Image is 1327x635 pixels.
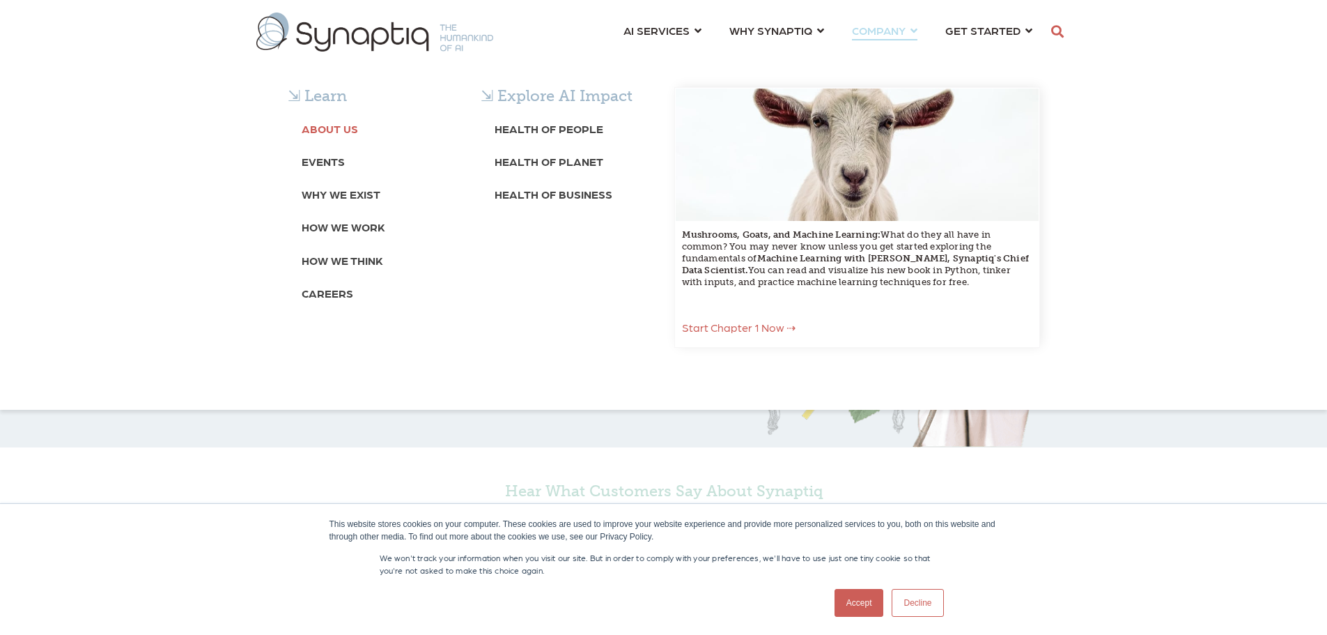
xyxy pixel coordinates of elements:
span: AI SERVICES [623,21,690,40]
p: We won't track your information when you visit our site. But in order to comply with your prefere... [380,551,948,576]
h5: Hear What Customers Say About Synaptiq [288,482,1040,500]
span: WHY SYNAPTIQ [729,21,812,40]
a: WHY SYNAPTIQ [729,17,824,43]
a: COMPANY [852,17,917,43]
a: GET STARTED [945,17,1032,43]
nav: menu [610,7,1046,57]
a: Decline [892,589,943,617]
span: COMPANY [852,21,906,40]
div: This website stores cookies on your computer. These cookies are used to improve your website expe... [329,518,998,543]
a: AI SERVICES [623,17,701,43]
img: synaptiq logo-1 [256,13,493,52]
a: Accept [835,589,884,617]
span: GET STARTED [945,21,1021,40]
